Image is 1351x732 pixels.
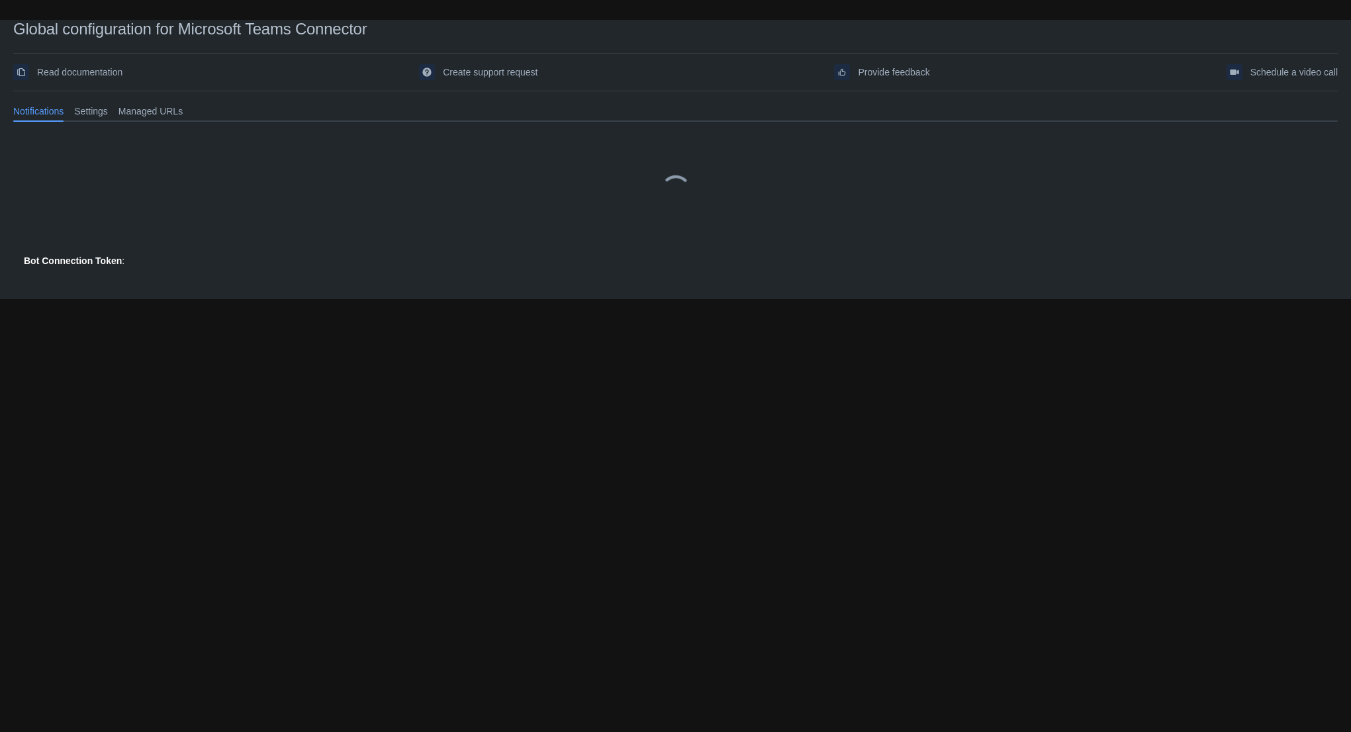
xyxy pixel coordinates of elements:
[1229,67,1240,77] span: videoCall
[1250,62,1338,83] span: Schedule a video call
[858,62,929,83] span: Provide feedback
[13,62,122,83] a: Read documentation
[837,67,847,77] span: feedback
[24,255,122,266] strong: Bot Connection Token
[13,105,64,118] span: Notifications
[74,105,108,118] span: Settings
[24,254,1327,267] div: :
[1227,62,1338,83] a: Schedule a video call
[834,62,929,83] a: Provide feedback
[419,62,537,83] a: Create support request
[118,105,183,118] span: Managed URLs
[13,20,1338,38] div: Global configuration for Microsoft Teams Connector
[422,67,432,77] span: support
[37,62,122,83] span: Read documentation
[443,62,537,83] span: Create support request
[16,67,26,77] span: documentation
